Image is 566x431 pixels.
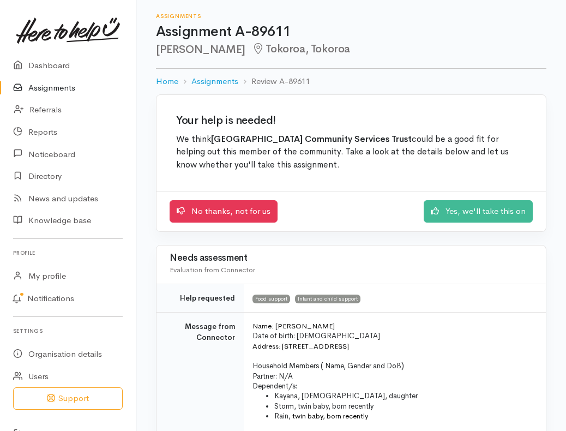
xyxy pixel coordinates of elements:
span: Evaluation from Connector [170,265,255,274]
a: Assignments [191,75,238,88]
span: Tokoroa, Tokoroa [252,42,350,56]
span: Storm, twin baby, born recently [274,402,374,411]
h2: Your help is needed! [176,115,526,127]
h6: Settings [13,324,123,338]
span: Food support [252,295,290,303]
nav: breadcrumb [156,69,546,94]
span: Household Members ( Name, Gender and DoB) [252,361,404,370]
h1: Assignment A-89611 [156,24,546,40]
h3: Needs assessment [170,253,533,264]
a: Yes, we'll take this on [424,200,533,223]
h6: Assignments [156,13,546,19]
li: Review A-89611 [238,75,310,88]
td: Help requested [156,284,244,313]
span: , twin baby, born recently [288,411,368,421]
span: Address: [STREET_ADDRESS] [252,342,349,351]
span: Kayana, [DEMOGRAPHIC_DATA], daughter [274,391,418,400]
h2: [PERSON_NAME] [156,43,546,56]
button: Support [13,387,123,410]
span: Name: [PERSON_NAME] [252,321,335,331]
b: [GEOGRAPHIC_DATA] Community Services Trust [211,134,412,145]
h6: Profile [13,246,123,260]
span: Infant and child support [295,295,360,303]
span: Dependent/s: [252,381,297,391]
span: Partner: N/A [252,372,293,381]
span: Rain [274,411,288,421]
p: We think could be a good fit for helping out this member of the community. Take a look at the det... [176,133,526,172]
a: Home [156,75,178,88]
span: Date of birth: [DEMOGRAPHIC_DATA] [252,331,380,340]
a: No thanks, not for us [170,200,278,223]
